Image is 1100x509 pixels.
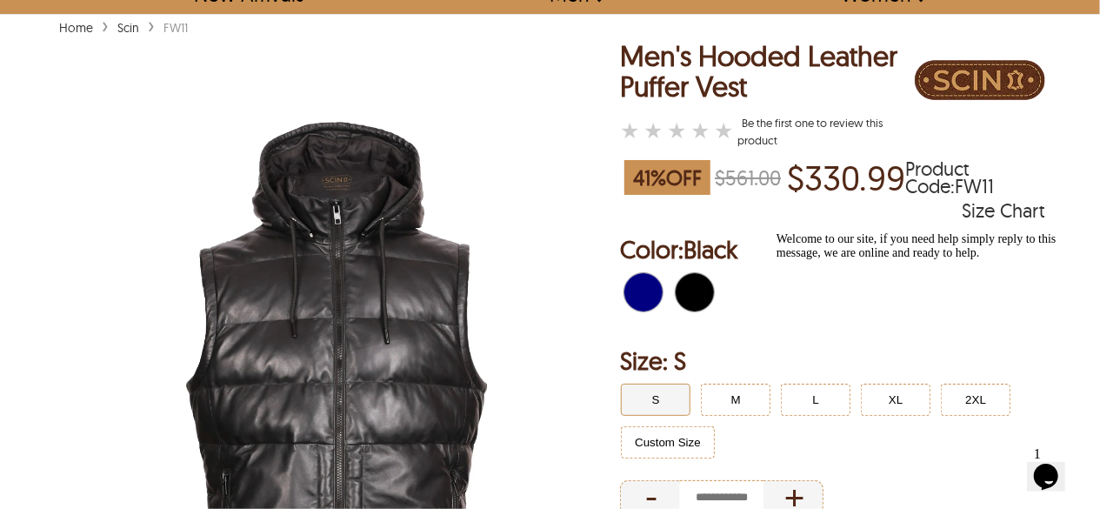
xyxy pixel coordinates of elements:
[905,160,1045,195] span: Product Code: FW11
[621,426,715,459] button: Click to select Custom Size
[683,234,737,265] span: Black
[148,10,155,40] span: ›
[915,41,1045,119] img: Brand Logo PDP Image
[621,384,690,416] button: Click to select S
[620,119,737,144] a: Men's Hooded Leather Puffer Vest }
[620,232,1045,267] h2: Selected Color: by Black
[787,157,905,198] p: Price of $330.99
[671,269,718,316] div: Black
[643,122,663,139] label: 2 rating
[7,7,320,35] div: Welcome to our site, if you need help simply reply to this message, we are online and ready to help.
[737,116,883,147] a: Men's Hooded Leather Puffer Vest }
[715,164,781,191] strike: $561.00
[620,269,667,316] div: Navy
[620,122,639,139] label: 1 rating
[620,41,915,102] h1: Men's Hooded Leather Puffer Vest
[690,122,710,139] label: 4 rating
[7,7,287,34] span: Welcome to our site, if you need help simply reply to this message, we are online and ready to help.
[55,20,97,36] a: Home
[159,19,192,37] div: FW11
[624,160,710,195] span: 41 % OFF
[667,122,686,139] label: 3 rating
[1027,439,1083,492] iframe: chat widget
[915,41,1045,149] a: Brand Logo PDP Image
[102,10,109,40] span: ›
[113,20,143,36] a: Scin
[714,122,733,139] label: 5 rating
[963,202,1045,219] div: Size Chart
[620,344,1045,378] h2: Selected Filter by Size: S
[915,41,1045,124] div: Brand Logo PDP Image
[701,384,770,416] button: Click to select M
[770,225,1083,431] iframe: chat widget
